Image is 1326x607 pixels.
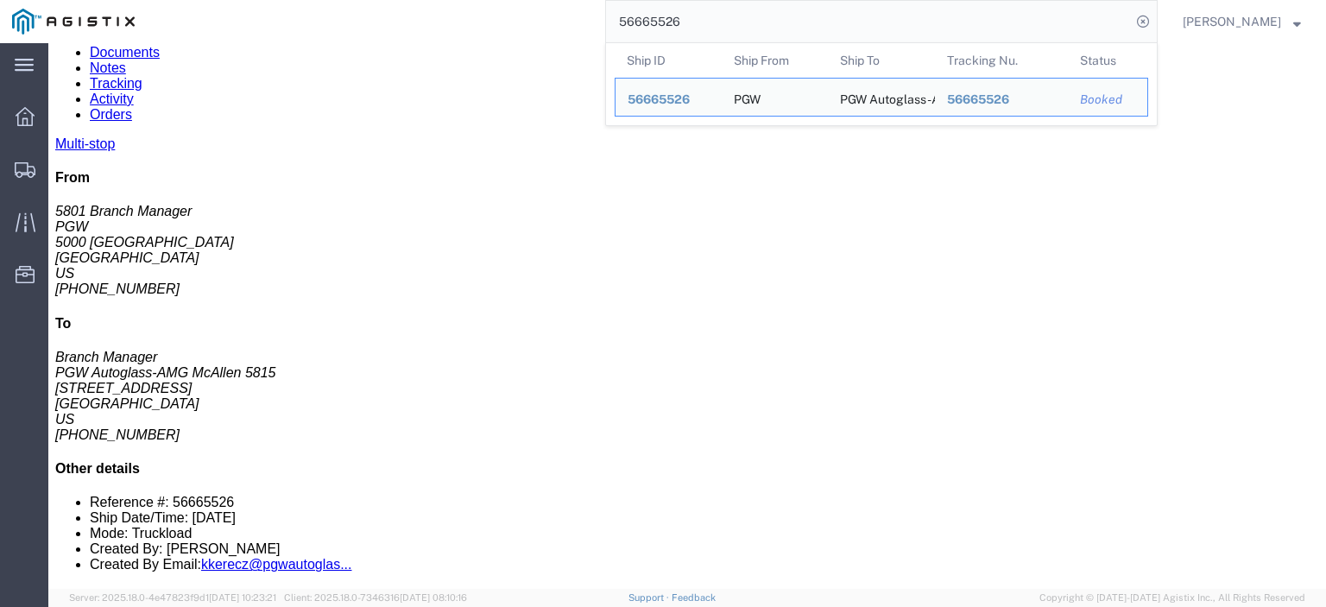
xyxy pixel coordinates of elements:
[606,1,1131,42] input: Search for shipment number, reference number
[615,43,722,78] th: Ship ID
[615,43,1157,125] table: Search Results
[828,43,935,78] th: Ship To
[935,43,1069,78] th: Tracking Nu.
[947,91,1057,109] div: 56665526
[1068,43,1148,78] th: Status
[628,92,690,106] span: 56665526
[400,592,467,603] span: [DATE] 08:10:16
[734,79,761,116] div: PGW
[1182,11,1302,32] button: [PERSON_NAME]
[840,79,923,116] div: PGW Autoglass-AMG McAllen 5815
[672,592,716,603] a: Feedback
[628,91,710,109] div: 56665526
[722,43,829,78] th: Ship From
[209,592,276,603] span: [DATE] 10:23:21
[1183,12,1281,31] span: Jesse Jordan
[12,9,135,35] img: logo
[48,43,1326,589] iframe: FS Legacy Container
[284,592,467,603] span: Client: 2025.18.0-7346316
[1080,91,1135,109] div: Booked
[947,92,1009,106] span: 56665526
[69,592,276,603] span: Server: 2025.18.0-4e47823f9d1
[1039,591,1305,605] span: Copyright © [DATE]-[DATE] Agistix Inc., All Rights Reserved
[628,592,672,603] a: Support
